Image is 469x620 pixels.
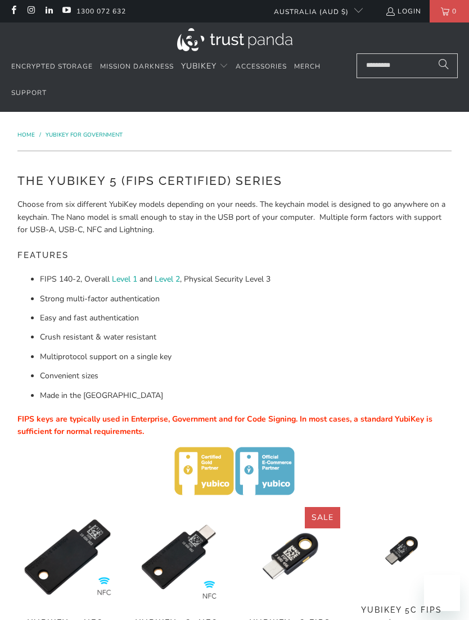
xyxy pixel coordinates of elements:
[430,53,458,78] button: Search
[8,7,18,16] a: Trust Panda Australia on Facebook
[129,507,229,607] a: YubiKey 5C NFC FIPS - Trust Panda YubiKey 5C NFC FIPS - Trust Panda
[11,80,47,106] a: Support
[294,62,321,71] span: Merch
[240,507,340,607] a: YubiKey 4C FIPS - Trust Panda YubiKey 4C FIPS - Trust Panda
[181,61,217,71] span: YubiKey
[385,5,421,17] a: Login
[312,512,333,523] span: Sale
[129,507,229,607] img: YubiKey 5C NFC FIPS - Trust Panda
[424,575,460,611] iframe: Button to launch messaging window
[351,507,452,594] a: YubiKey 5C FIPS - Trust Panda YubiKey 5C FIPS - Trust Panda
[181,53,228,80] summary: YubiKey
[26,7,35,16] a: Trust Panda Australia on Instagram
[11,88,47,97] span: Support
[294,53,321,80] a: Merch
[351,605,452,615] span: YubiKey 5C FIPS
[76,5,126,17] a: 1300 072 632
[17,131,35,139] span: Home
[11,62,93,71] span: Encrypted Storage
[155,274,180,284] a: Level 2
[236,53,287,80] a: Accessories
[17,198,452,236] p: Choose from six different YubiKey models depending on your needs. The keychain model is designed ...
[17,245,452,266] h5: Features
[40,370,452,382] li: Convenient sizes
[61,7,71,16] a: Trust Panda Australia on YouTube
[40,331,452,343] li: Crush resistant & water resistant
[40,351,452,363] li: Multiprotocol support on a single key
[236,62,287,71] span: Accessories
[40,273,452,286] li: FIPS 140-2, Overall and , Physical Security Level 3
[44,7,53,16] a: Trust Panda Australia on LinkedIn
[40,312,452,324] li: Easy and fast authentication
[17,172,452,190] h2: The YubiKey 5 (FIPS Certified) Series
[46,131,123,139] a: YubiKey for Government
[17,131,37,139] a: Home
[351,507,452,594] img: YubiKey 5C FIPS - Trust Panda
[11,53,93,80] a: Encrypted Storage
[40,390,452,402] li: Made in the [GEOGRAPHIC_DATA]
[11,53,338,107] nav: Translation missing: en.navigation.header.main_nav
[40,293,452,305] li: Strong multi-factor authentication
[39,131,41,139] span: /
[357,53,458,78] input: Search...
[100,62,174,71] span: Mission Darkness
[240,507,340,607] img: YubiKey 4C FIPS - Trust Panda
[17,507,118,607] a: YubiKey 5 NFC FIPS - Trust Panda YubiKey 5 NFC FIPS - Trust Panda
[177,28,292,51] img: Trust Panda Australia
[112,274,137,284] a: Level 1
[17,414,432,437] span: FIPS keys are typically used in Enterprise, Government and for Code Signing. In most cases, a sta...
[17,507,118,607] img: YubiKey 5 NFC FIPS - Trust Panda
[100,53,174,80] a: Mission Darkness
